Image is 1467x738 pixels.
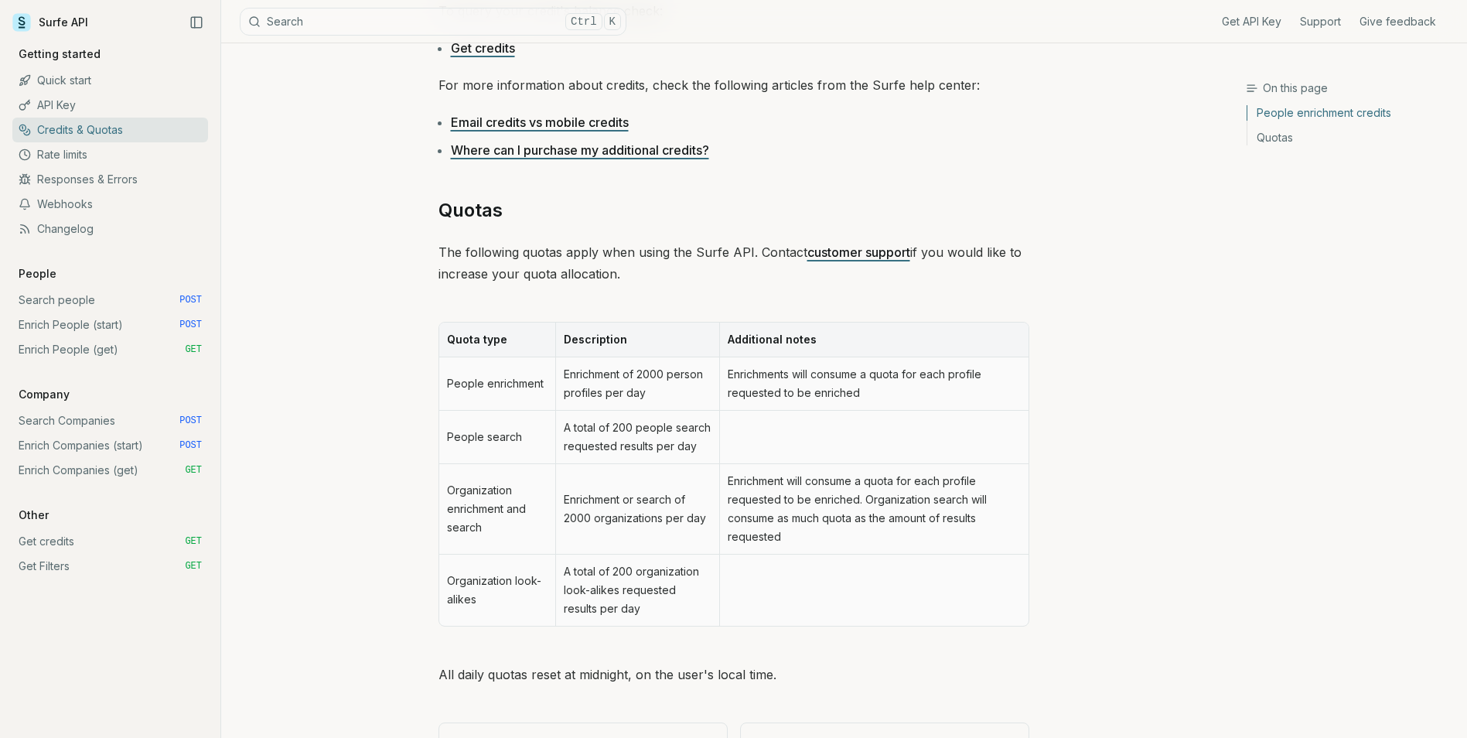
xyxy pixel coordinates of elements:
td: People enrichment [439,357,556,411]
a: Get credits [451,40,515,56]
span: POST [179,415,202,427]
a: People enrichment credits [1247,105,1455,125]
th: Quota type [439,323,556,357]
p: All daily quotas reset at midnight, on the user's local time. [438,664,1029,685]
span: POST [179,439,202,452]
td: Enrichments will consume a quota for each profile requested to be enriched [719,357,1028,411]
a: customer support [807,244,910,260]
a: Surfe API [12,11,88,34]
a: Enrich People (start) POST [12,313,208,337]
a: API Key [12,93,208,118]
span: GET [185,560,202,572]
p: The following quotas apply when using the Surfe API. Contact if you would like to increase your q... [438,241,1029,285]
a: Enrich Companies (start) POST [12,433,208,458]
a: Quotas [1247,125,1455,145]
a: Responses & Errors [12,167,208,192]
span: POST [179,319,202,331]
td: Enrichment or search of 2000 organizations per day [555,464,719,555]
a: Search Companies POST [12,408,208,433]
span: GET [185,464,202,477]
a: Changelog [12,217,208,241]
button: Collapse Sidebar [185,11,208,34]
td: Organization enrichment and search [439,464,556,555]
td: A total of 200 organization look-alikes requested results per day [555,555,719,626]
p: For more information about credits, check the following articles from the Surfe help center: [438,74,1029,96]
a: Where can I purchase my additional credits? [451,142,709,158]
a: Search people POST [12,288,208,313]
a: Enrich Companies (get) GET [12,458,208,483]
a: Credits & Quotas [12,118,208,142]
th: Additional notes [719,323,1028,357]
a: Email credits vs mobile credits [451,114,629,130]
td: A total of 200 people search requested results per day [555,411,719,464]
th: Description [555,323,719,357]
a: Get credits GET [12,529,208,554]
span: POST [179,294,202,306]
td: Enrichment of 2000 person profiles per day [555,357,719,411]
a: Enrich People (get) GET [12,337,208,362]
p: People [12,266,63,282]
a: Support [1300,14,1341,29]
p: Company [12,387,76,402]
td: Organization look-alikes [439,555,556,626]
td: Enrichment will consume a quota for each profile requested to be enriched. Organization search wi... [719,464,1028,555]
kbd: Ctrl [565,13,602,30]
h3: On this page [1246,80,1455,96]
p: Other [12,507,55,523]
button: SearchCtrlK [240,8,626,36]
p: Getting started [12,46,107,62]
a: Rate limits [12,142,208,167]
a: Webhooks [12,192,208,217]
span: GET [185,535,202,548]
a: Quick start [12,68,208,93]
a: Get Filters GET [12,554,208,579]
a: Give feedback [1360,14,1436,29]
a: Get API Key [1222,14,1281,29]
td: People search [439,411,556,464]
span: GET [185,343,202,356]
a: Quotas [438,198,503,223]
kbd: K [604,13,621,30]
